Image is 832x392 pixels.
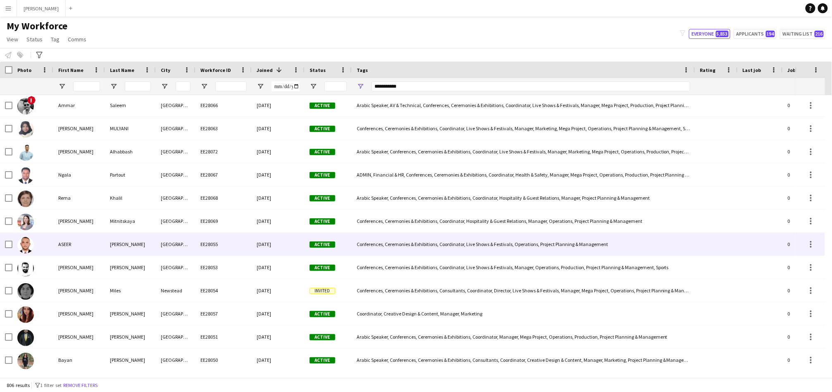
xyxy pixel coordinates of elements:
div: [DATE] [252,117,305,140]
a: Status [23,34,46,45]
div: Arabic Speaker, AV & Technical, Conferences, Ceremonies & Exhibitions, Coordinator, Live Shows & ... [352,94,695,117]
div: [PERSON_NAME] [53,279,105,302]
a: View [3,34,21,45]
div: [GEOGRAPHIC_DATA] [156,163,195,186]
span: 216 [815,31,824,37]
input: Last Name Filter Input [125,81,151,91]
div: Newstead [156,279,195,302]
div: Ngala [53,163,105,186]
img: ASEER SYED [17,237,34,253]
button: Open Filter Menu [110,83,117,90]
div: [PERSON_NAME] [53,256,105,279]
div: [GEOGRAPHIC_DATA] [156,302,195,325]
div: [PERSON_NAME] [53,117,105,140]
span: 194 [766,31,775,37]
div: Partout [105,163,156,186]
div: EE28053 [195,256,252,279]
img: Ngala Partout [17,167,34,184]
span: View [7,36,18,43]
div: [PERSON_NAME] [105,233,156,256]
span: Last job [743,67,761,73]
div: [DATE] [252,94,305,117]
div: EE28063 [195,117,252,140]
div: Khalil [105,186,156,209]
span: Status [310,67,326,73]
div: [GEOGRAPHIC_DATA] [156,256,195,279]
img: Sohail Coutinho [17,260,34,277]
a: Tag [48,34,63,45]
div: [GEOGRAPHIC_DATA] [156,233,195,256]
span: Photo [17,67,31,73]
span: Last Name [110,67,134,73]
div: [DATE] [252,325,305,348]
div: Arabic Speaker, Conferences, Ceremonies & Exhibitions, Coordinator, Live Shows & Festivals, Manag... [352,140,695,163]
img: Mohammed Alhabbash [17,144,34,161]
button: Applicants194 [734,29,777,39]
img: Anas Malkawi [17,330,34,346]
div: Saleem [105,94,156,117]
span: 1 filter set [40,382,62,388]
div: [DATE] [252,302,305,325]
span: Rating [700,67,716,73]
button: Open Filter Menu [357,83,364,90]
img: Rema Khalil [17,191,34,207]
div: [PERSON_NAME] [53,210,105,232]
span: Active [310,195,335,201]
span: ! [27,96,36,104]
span: First Name [58,67,83,73]
div: [GEOGRAPHIC_DATA] [156,140,195,163]
span: Invited [310,288,335,294]
span: Active [310,265,335,271]
span: Tags [357,67,368,73]
div: EE28072 [195,140,252,163]
button: Open Filter Menu [161,83,168,90]
span: Active [310,311,335,317]
img: HERNY MULYANI [17,121,34,138]
div: Rema [53,186,105,209]
span: Active [310,334,335,340]
div: EE28051 [195,325,252,348]
div: MULYANI [105,117,156,140]
div: [DATE] [252,140,305,163]
div: Arabic Speaker, Conferences, Ceremonies & Exhibitions, Coordinator, Hospitality & Guest Relations... [352,186,695,209]
div: [PERSON_NAME] [105,302,156,325]
span: Active [310,218,335,225]
div: [DATE] [252,186,305,209]
span: Comms [68,36,86,43]
a: Comms [64,34,90,45]
img: Bayan Abu Jaber [17,353,34,369]
span: Active [310,103,335,109]
span: Active [310,241,335,248]
img: Tamara Mitnitskaya [17,214,34,230]
div: Conferences, Ceremonies & Exhibitions, Coordinator, Live Shows & Festivals, Operations, Project P... [352,233,695,256]
div: EE28054 [195,279,252,302]
div: EE28067 [195,163,252,186]
div: Conferences, Ceremonies & Exhibitions, Coordinator, Live Shows & Festivals, Manager, Operations, ... [352,256,695,279]
div: EE28066 [195,94,252,117]
span: Tag [51,36,60,43]
div: [DATE] [252,233,305,256]
div: [GEOGRAPHIC_DATA] [156,349,195,371]
div: [PERSON_NAME] [53,302,105,325]
input: Workforce ID Filter Input [215,81,247,91]
img: Varshita Nandagopal [17,306,34,323]
button: Open Filter Menu [58,83,66,90]
img: Ammar Saleem [17,98,34,115]
div: [PERSON_NAME] [53,325,105,348]
div: [DATE] [252,163,305,186]
input: City Filter Input [176,81,191,91]
span: City [161,67,170,73]
div: Miles [105,279,156,302]
div: Alhabbash [105,140,156,163]
span: Active [310,357,335,363]
button: Remove filters [62,381,99,390]
span: My Workforce [7,20,67,32]
div: EE28069 [195,210,252,232]
button: Open Filter Menu [200,83,208,90]
span: Status [26,36,43,43]
button: Open Filter Menu [257,83,264,90]
div: EE28068 [195,186,252,209]
button: Everyone5,853 [689,29,730,39]
span: Active [310,172,335,178]
div: Conferences, Ceremonies & Exhibitions, Consultants, Coordinator, Director, Live Shows & Festivals... [352,279,695,302]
